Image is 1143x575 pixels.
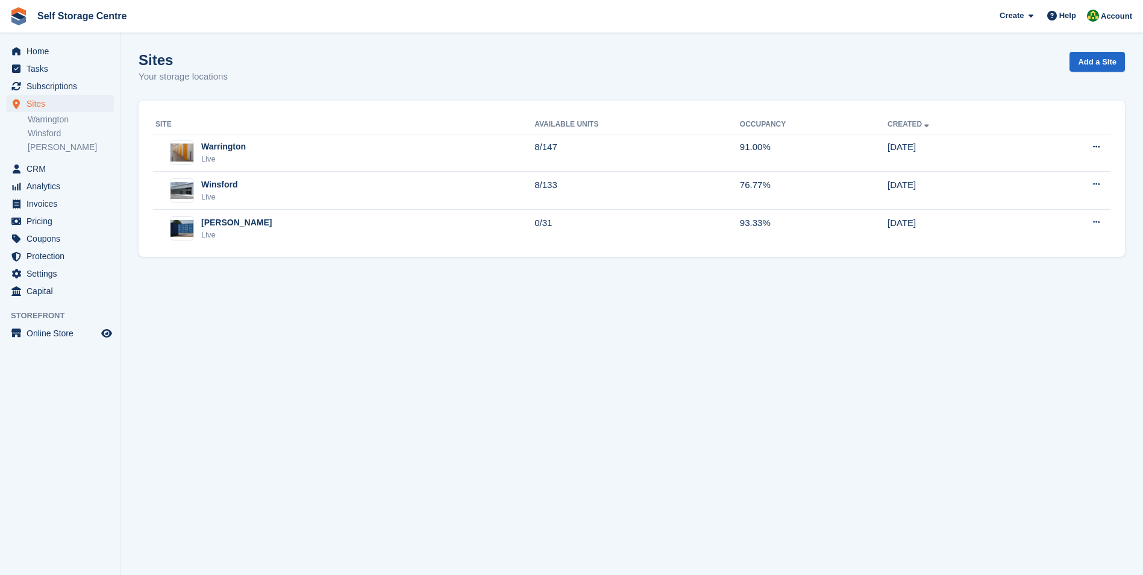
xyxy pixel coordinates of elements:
span: Help [1059,10,1076,22]
a: menu [6,160,114,177]
a: menu [6,178,114,195]
td: 0/31 [534,210,740,247]
div: Live [201,191,238,203]
span: Settings [27,265,99,282]
td: [DATE] [888,172,1029,210]
img: Image of Winsford site [171,182,193,199]
a: Winsford [28,128,114,139]
div: Warrington [201,140,246,153]
img: Diane Williams [1087,10,1099,22]
span: Subscriptions [27,78,99,95]
div: [PERSON_NAME] [201,216,272,229]
span: Pricing [27,213,99,230]
th: Site [153,115,534,134]
div: Live [201,153,246,165]
span: Protection [27,248,99,265]
span: Tasks [27,60,99,77]
th: Available Units [534,115,740,134]
span: Home [27,43,99,60]
td: 76.77% [740,172,888,210]
a: menu [6,43,114,60]
a: menu [6,78,114,95]
a: Created [888,120,932,128]
span: Online Store [27,325,99,342]
div: Live [201,229,272,241]
img: stora-icon-8386f47178a22dfd0bd8f6a31ec36ba5ce8667c1dd55bd0f319d3a0aa187defe.svg [10,7,28,25]
p: Your storage locations [139,70,228,84]
img: Image of Arley site [171,220,193,237]
a: menu [6,248,114,265]
a: menu [6,325,114,342]
span: Analytics [27,178,99,195]
a: menu [6,230,114,247]
td: 93.33% [740,210,888,247]
a: menu [6,283,114,300]
td: 91.00% [740,134,888,172]
span: Invoices [27,195,99,212]
a: Preview store [99,326,114,341]
a: menu [6,95,114,112]
td: 8/147 [534,134,740,172]
span: Sites [27,95,99,112]
span: Create [1000,10,1024,22]
a: [PERSON_NAME] [28,142,114,153]
a: menu [6,195,114,212]
img: Image of Warrington site [171,143,193,162]
span: Account [1101,10,1132,22]
a: menu [6,60,114,77]
a: menu [6,213,114,230]
a: Warrington [28,114,114,125]
h1: Sites [139,52,228,68]
th: Occupancy [740,115,888,134]
span: Coupons [27,230,99,247]
span: Storefront [11,310,120,322]
td: [DATE] [888,210,1029,247]
a: menu [6,265,114,282]
a: Add a Site [1069,52,1125,72]
td: 8/133 [534,172,740,210]
td: [DATE] [888,134,1029,172]
span: Capital [27,283,99,300]
span: CRM [27,160,99,177]
a: Self Storage Centre [33,6,131,26]
div: Winsford [201,178,238,191]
